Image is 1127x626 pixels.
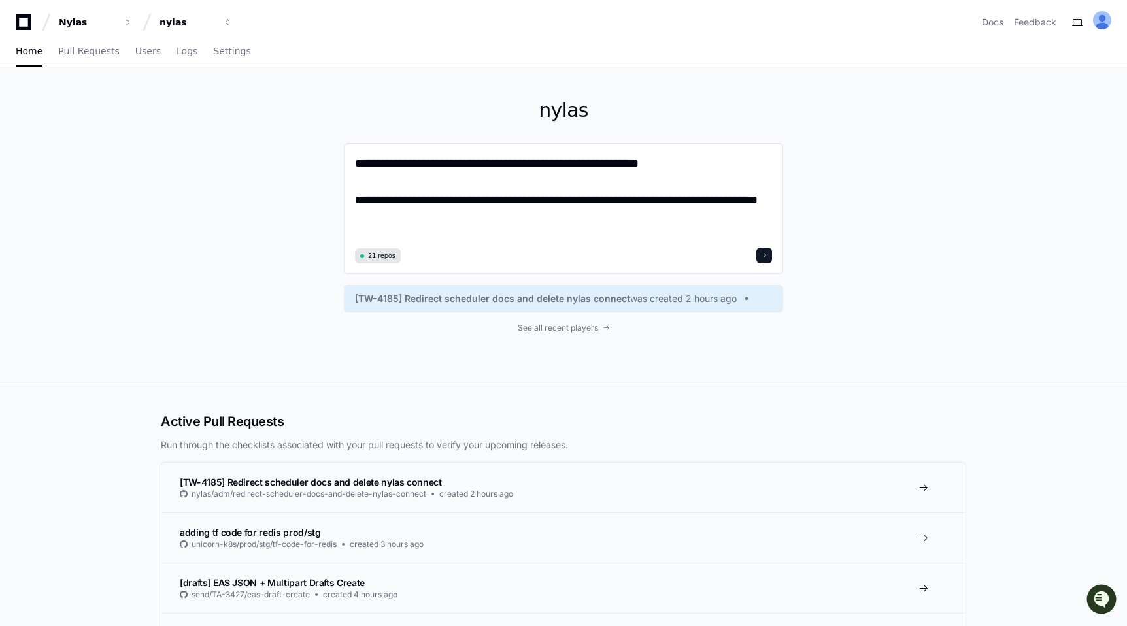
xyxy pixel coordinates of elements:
span: See all recent players [518,323,598,333]
iframe: Open customer support [1085,583,1120,618]
span: unicorn-k8s/prod/stg/tf-code-for-redis [192,539,337,550]
span: adding tf code for redis prod/stg [180,527,320,538]
span: created 3 hours ago [350,539,424,550]
a: Home [16,37,42,67]
div: Start new chat [44,97,214,110]
div: nylas [160,16,216,29]
h2: Active Pull Requests [161,412,966,431]
img: 1756235613930-3d25f9e4-fa56-45dd-b3ad-e072dfbd1548 [13,97,37,121]
span: [drafts] EAS JSON + Multipart Drafts Create [180,577,365,588]
a: Docs [982,16,1003,29]
span: [TW-4185] Redirect scheduler docs and delete nylas connect [180,476,442,487]
img: PlayerZero [13,13,39,39]
a: See all recent players [344,323,783,333]
span: Home [16,47,42,55]
button: Start new chat [222,101,238,117]
a: Users [135,37,161,67]
span: created 2 hours ago [439,489,513,499]
span: 21 repos [368,251,395,261]
div: Welcome [13,52,238,73]
a: Pull Requests [58,37,119,67]
a: [drafts] EAS JSON + Multipart Drafts Createsend/TA-3427/eas-draft-createcreated 4 hours ago [161,563,966,613]
span: Users [135,47,161,55]
button: Nylas [54,10,137,34]
span: send/TA-3427/eas-draft-create [192,589,310,600]
a: Powered byPylon [92,137,158,147]
span: [TW-4185] Redirect scheduler docs and delete nylas connect [355,292,630,305]
span: nylas/adm/redirect-scheduler-docs-and-delete-nylas-connect [192,489,426,499]
span: Pylon [130,137,158,147]
a: Settings [213,37,250,67]
a: Logs [177,37,197,67]
div: We're available if you need us! [44,110,165,121]
button: Feedback [1014,16,1056,29]
div: Nylas [59,16,115,29]
span: Settings [213,47,250,55]
span: created 4 hours ago [323,589,397,600]
span: Pull Requests [58,47,119,55]
a: [TW-4185] Redirect scheduler docs and delete nylas connectnylas/adm/redirect-scheduler-docs-and-d... [161,463,966,512]
img: ALV-UjVK8RpqmtaEmWt-w7smkXy4mXJeaO6BQfayqtOlFgo-JMPJ-9dwpjtPo0tPuJt-_htNhcUawv8hC7JLdgPRlxVfNlCaj... [1093,11,1111,29]
span: was created 2 hours ago [630,292,737,305]
button: nylas [154,10,238,34]
p: Run through the checklists associated with your pull requests to verify your upcoming releases. [161,438,966,452]
a: adding tf code for redis prod/stgunicorn-k8s/prod/stg/tf-code-for-rediscreated 3 hours ago [161,512,966,563]
span: Logs [177,47,197,55]
h1: nylas [344,99,783,122]
a: [TW-4185] Redirect scheduler docs and delete nylas connectwas created 2 hours ago [355,292,772,305]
